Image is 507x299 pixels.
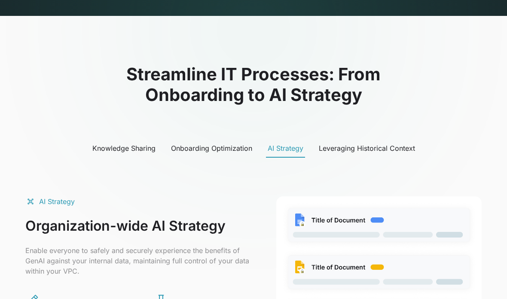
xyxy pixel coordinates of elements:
div: Leveraging Historical Context [319,143,415,154]
div: AI Strategy [39,197,75,207]
div: AI Strategy [268,143,303,154]
h3: Organization-wide AI Strategy [25,217,256,235]
div: Knowledge Sharing [92,143,156,154]
p: Enable everyone to safely and securely experience the benefits of GenAI against your internal dat... [25,246,256,277]
h2: Streamline IT Processes: From Onboarding to AI Strategy [25,64,482,106]
div: Onboarding Optimization [171,143,252,154]
iframe: Chat Widget [464,258,507,299]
